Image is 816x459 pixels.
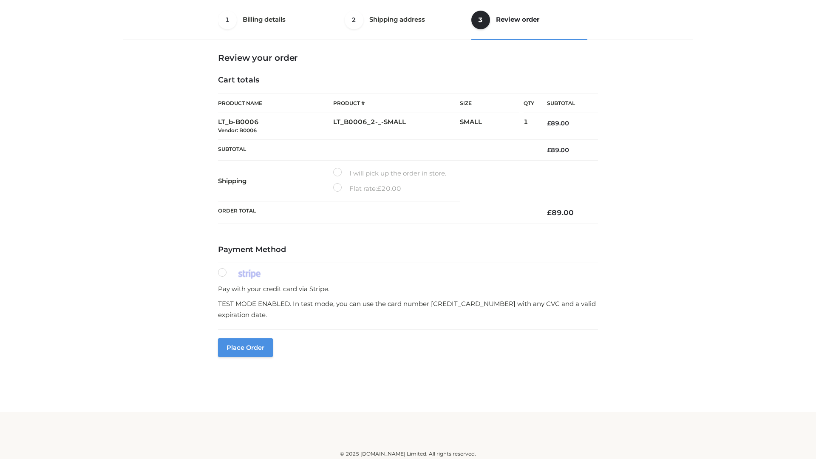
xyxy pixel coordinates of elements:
th: Size [460,94,519,113]
span: £ [547,119,551,127]
td: SMALL [460,113,524,140]
th: Subtotal [534,94,598,113]
span: £ [547,146,551,154]
td: 1 [524,113,534,140]
th: Product Name [218,93,333,113]
p: TEST MODE ENABLED. In test mode, you can use the card number [CREDIT_CARD_NUMBER] with any CVC an... [218,298,598,320]
th: Order Total [218,201,534,224]
bdi: 20.00 [377,184,401,193]
small: Vendor: B0006 [218,127,257,133]
th: Qty [524,93,534,113]
bdi: 89.00 [547,119,569,127]
h3: Review your order [218,53,598,63]
bdi: 89.00 [547,208,574,217]
p: Pay with your credit card via Stripe. [218,283,598,295]
h4: Payment Method [218,245,598,255]
bdi: 89.00 [547,146,569,154]
div: © 2025 [DOMAIN_NAME] Limited. All rights reserved. [126,450,690,458]
span: £ [547,208,552,217]
button: Place order [218,338,273,357]
td: LT_B0006_2-_-SMALL [333,113,460,140]
th: Shipping [218,161,333,201]
td: LT_b-B0006 [218,113,333,140]
label: I will pick up the order in store. [333,168,446,179]
label: Flat rate: [333,183,401,194]
th: Product # [333,93,460,113]
h4: Cart totals [218,76,598,85]
span: £ [377,184,381,193]
th: Subtotal [218,139,534,160]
